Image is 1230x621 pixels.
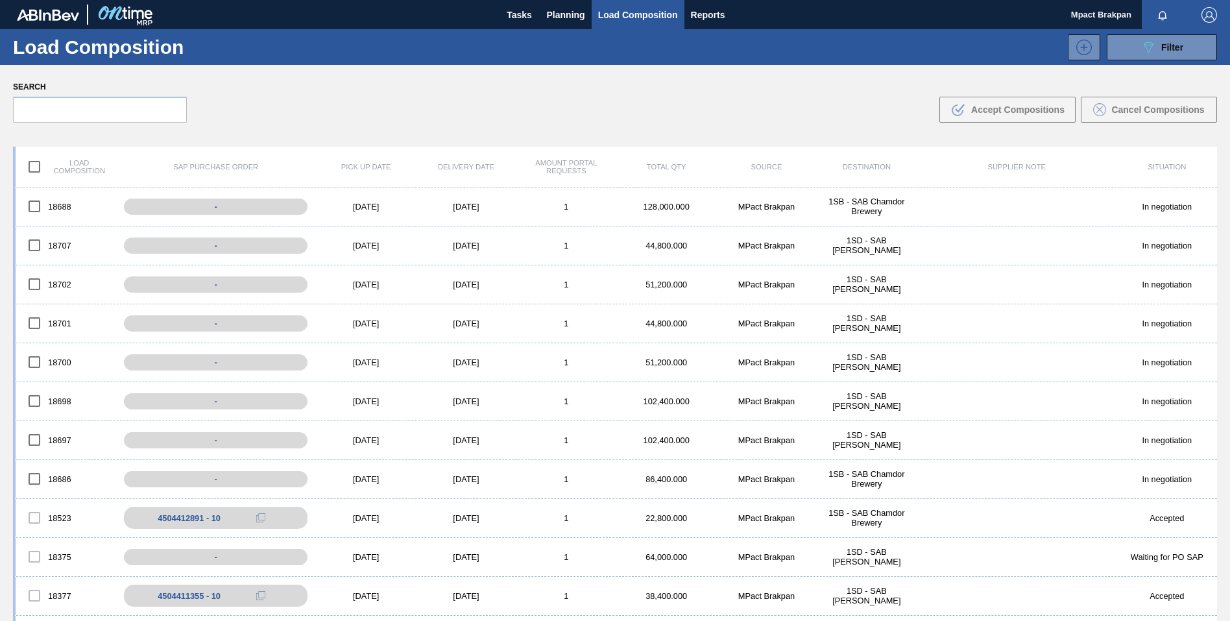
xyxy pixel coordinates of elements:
div: MPact Brakpan [716,513,816,523]
img: TNhmsLtSVTkK8tSr43FrP2fwEKptu5GPRR3wAAAABJRU5ErkJggg== [17,9,79,21]
div: 102,400.000 [616,396,716,406]
div: 1SD - SAB Rosslyn Brewery [817,586,917,605]
div: 18686 [16,465,115,493]
div: - [124,354,307,371]
div: 18701 [16,310,115,337]
div: [DATE] [416,591,516,601]
div: In negotiation [1117,280,1217,289]
div: MPact Brakpan [716,241,816,250]
span: Load Composition [598,7,678,23]
div: 102,400.000 [616,435,716,445]
div: 1 [516,396,616,406]
div: Amount Portal Requests [516,159,616,175]
div: In negotiation [1117,202,1217,212]
div: 4504412891 - 10 [158,513,221,523]
div: 1SD - SAB Rosslyn Brewery [817,274,917,294]
div: MPact Brakpan [716,358,816,367]
div: 1SD - SAB Rosslyn Brewery [817,391,917,411]
div: MPact Brakpan [716,280,816,289]
span: Accept Compositions [971,104,1065,115]
div: [DATE] [416,552,516,562]
div: [DATE] [316,474,416,484]
div: Load composition [16,153,115,180]
img: Logout [1201,7,1217,23]
div: 64,000.000 [616,552,716,562]
div: 18523 [16,504,115,531]
div: 1SD - SAB Rosslyn Brewery [817,236,917,255]
div: 51,200.000 [616,358,716,367]
div: [DATE] [316,319,416,328]
div: New Load Composition [1061,34,1100,60]
div: [DATE] [416,202,516,212]
div: 18698 [16,387,115,415]
div: 1 [516,241,616,250]
div: 44,800.000 [616,319,716,328]
div: 51,200.000 [616,280,716,289]
div: 44,800.000 [616,241,716,250]
div: - [124,471,307,487]
div: Pick up Date [316,163,416,171]
div: 18375 [16,543,115,570]
div: In negotiation [1117,319,1217,328]
div: 86,400.000 [616,474,716,484]
div: Copy [248,510,274,526]
div: 18697 [16,426,115,454]
div: MPact Brakpan [716,319,816,328]
div: Supplier Note [917,163,1117,171]
div: 38,400.000 [616,591,716,601]
div: 1SB - SAB Chamdor Brewery [817,508,917,528]
span: Filter [1161,42,1183,53]
div: [DATE] [416,241,516,250]
div: In negotiation [1117,435,1217,445]
div: 1SB - SAB Chamdor Brewery [817,197,917,216]
div: [DATE] [416,358,516,367]
div: 1 [516,474,616,484]
div: 1 [516,513,616,523]
div: MPact Brakpan [716,552,816,562]
button: Filter [1107,34,1217,60]
div: [DATE] [316,280,416,289]
div: - [124,199,307,215]
label: Search [13,78,187,97]
div: MPact Brakpan [716,435,816,445]
div: 128,000.000 [616,202,716,212]
div: [DATE] [416,319,516,328]
div: 18702 [16,271,115,298]
div: Source [716,163,816,171]
div: [DATE] [416,396,516,406]
div: 1SD - SAB Rosslyn Brewery [817,547,917,566]
div: 18700 [16,348,115,376]
div: [DATE] [416,513,516,523]
div: 1 [516,358,616,367]
div: 18707 [16,232,115,259]
div: Copy [248,588,274,603]
div: MPact Brakpan [716,474,816,484]
div: 1SD - SAB Rosslyn Brewery [817,430,917,450]
div: Total Qty [616,163,716,171]
div: [DATE] [416,474,516,484]
div: Waiting for PO SAP [1117,552,1217,562]
div: [DATE] [316,202,416,212]
div: 1 [516,552,616,562]
div: - [124,393,307,409]
button: Accept Compositions [939,97,1076,123]
h1: Load Composition [13,40,226,55]
div: - [124,549,307,565]
span: Reports [691,7,725,23]
div: Accepted [1117,591,1217,601]
div: - [124,237,307,254]
div: Delivery Date [416,163,516,171]
div: In negotiation [1117,474,1217,484]
div: 1 [516,591,616,601]
div: Accepted [1117,513,1217,523]
div: 4504411355 - 10 [158,591,221,601]
div: - [124,276,307,293]
button: Cancel Compositions [1081,97,1217,123]
div: 1 [516,280,616,289]
div: MPact Brakpan [716,202,816,212]
div: [DATE] [316,396,416,406]
div: MPact Brakpan [716,396,816,406]
div: [DATE] [316,435,416,445]
div: In negotiation [1117,358,1217,367]
div: [DATE] [416,280,516,289]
